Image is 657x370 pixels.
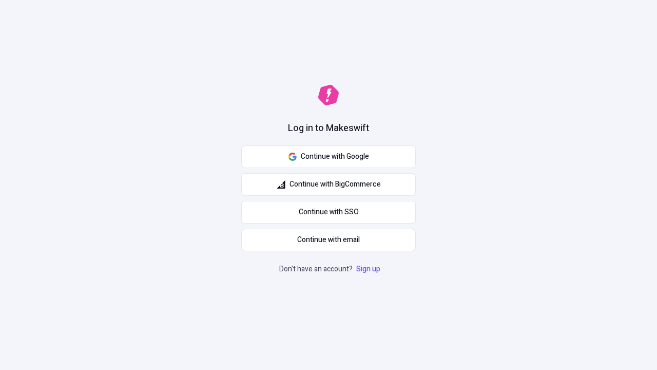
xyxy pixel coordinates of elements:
span: Continue with email [297,234,360,246]
p: Don't have an account? [279,264,382,275]
span: Continue with Google [301,151,369,162]
button: Continue with Google [241,145,416,168]
button: Continue with BigCommerce [241,173,416,196]
a: Continue with SSO [241,201,416,224]
a: Sign up [354,264,382,274]
span: Continue with BigCommerce [289,179,381,190]
button: Continue with email [241,229,416,251]
h1: Log in to Makeswift [288,122,369,135]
